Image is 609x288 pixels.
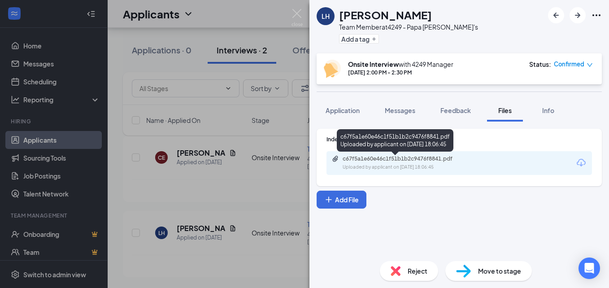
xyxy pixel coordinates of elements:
span: Confirmed [554,60,584,69]
span: Reject [408,266,427,276]
svg: Paperclip [332,155,339,162]
div: Team Member at 4249 - Papa [PERSON_NAME]'s [339,22,478,31]
svg: Plus [371,36,377,42]
b: Onsite Interview [348,60,399,68]
div: Uploaded by applicant on [DATE] 18:06:45 [343,164,477,171]
button: Add FilePlus [317,191,366,209]
svg: Ellipses [591,10,602,21]
div: with 4249 Manager [348,60,453,69]
span: Messages [385,106,415,114]
h1: [PERSON_NAME] [339,7,432,22]
svg: ArrowRight [572,10,583,21]
span: Files [498,106,512,114]
button: ArrowRight [570,7,586,23]
button: ArrowLeftNew [548,7,564,23]
span: Info [542,106,554,114]
div: c67f5a1e60e46c1f51b1b2c9476f8841.pdf [343,155,468,162]
span: Move to stage [478,266,521,276]
div: Open Intercom Messenger [579,257,600,279]
svg: ArrowLeftNew [551,10,561,21]
div: [DATE] 2:00 PM - 2:30 PM [348,69,453,76]
span: down [587,62,593,68]
span: Application [326,106,360,114]
span: Feedback [440,106,471,114]
svg: Plus [324,195,333,204]
button: PlusAdd a tag [339,34,379,44]
div: Status : [529,60,551,69]
div: c67f5a1e60e46c1f51b1b2c9476f8841.pdf Uploaded by applicant on [DATE] 18:06:45 [337,129,453,152]
div: LH [322,12,330,21]
div: Indeed Resume [326,135,592,143]
a: Paperclipc67f5a1e60e46c1f51b1b2c9476f8841.pdfUploaded by applicant on [DATE] 18:06:45 [332,155,477,171]
svg: Download [576,157,587,168]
